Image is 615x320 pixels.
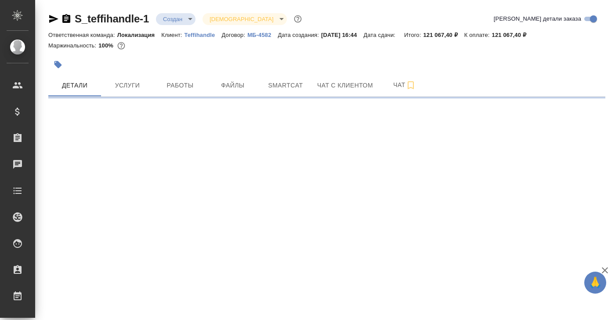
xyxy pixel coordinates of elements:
[364,32,398,38] p: Дата сдачи:
[106,80,148,91] span: Услуги
[48,42,98,49] p: Маржинальность:
[117,32,162,38] p: Локализация
[48,55,68,74] button: Добавить тэг
[464,32,492,38] p: К оплате:
[405,80,416,91] svg: Подписаться
[584,272,606,294] button: 🙏
[423,32,464,38] p: 121 067,40 ₽
[156,13,195,25] div: Создан
[317,80,373,91] span: Чат с клиентом
[184,32,222,38] p: Teffihandle
[383,80,426,91] span: Чат
[203,13,286,25] div: Создан
[54,80,96,91] span: Детали
[292,13,304,25] button: Доп статусы указывают на важность/срочность заказа
[116,40,127,51] button: 0.00 RUB;
[247,32,278,38] p: МБ-4582
[160,15,185,23] button: Создан
[588,273,603,292] span: 🙏
[221,32,247,38] p: Договор:
[159,80,201,91] span: Работы
[404,32,423,38] p: Итого:
[61,14,72,24] button: Скопировать ссылку
[98,42,116,49] p: 100%
[207,15,276,23] button: [DEMOGRAPHIC_DATA]
[184,31,222,38] a: Teffihandle
[492,32,533,38] p: 121 067,40 ₽
[75,13,149,25] a: S_teffihandle-1
[494,15,581,23] span: [PERSON_NAME] детали заказа
[278,32,321,38] p: Дата создания:
[247,31,278,38] a: МБ-4582
[48,14,59,24] button: Скопировать ссылку для ЯМессенджера
[212,80,254,91] span: Файлы
[264,80,307,91] span: Smartcat
[161,32,184,38] p: Клиент:
[48,32,117,38] p: Ответственная команда:
[321,32,364,38] p: [DATE] 16:44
